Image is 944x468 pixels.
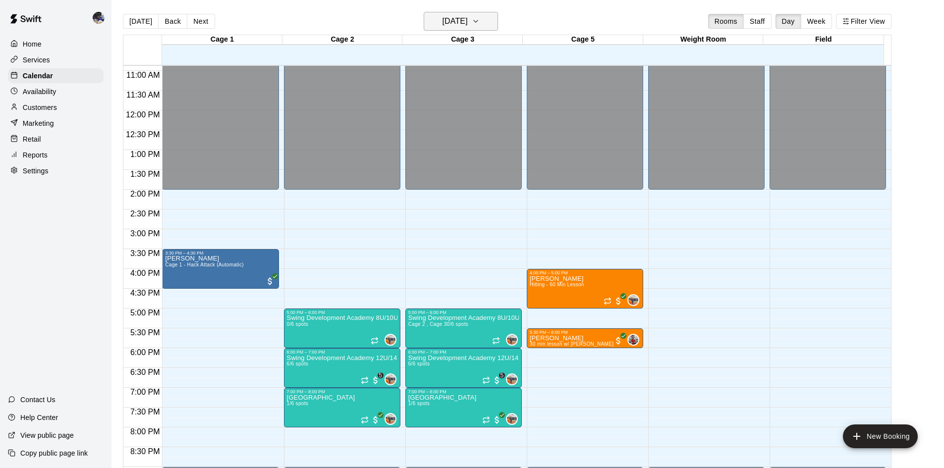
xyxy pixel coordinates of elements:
[284,388,400,427] div: 7:00 PM – 8:00 PM: Swing Development Academy High School
[530,341,614,347] span: 30 min lesson w/ [PERSON_NAME]
[187,14,215,29] button: Next
[628,335,638,345] img: Kylie Chung
[408,389,519,394] div: 7:00 PM – 8:00 PM
[20,413,58,422] p: Help Center
[408,321,447,327] span: Cage 2 , Cage 3
[510,334,518,346] span: Kailee Powell
[128,309,163,317] span: 5:00 PM
[20,448,88,458] p: Copy public page link
[128,249,163,258] span: 3:30 PM
[23,87,56,97] p: Availability
[627,334,639,346] div: Kylie Chung
[8,163,104,178] a: Settings
[128,289,163,297] span: 4:30 PM
[385,334,396,346] div: Kailee Powell
[408,350,519,355] div: 6:00 PM – 7:00 PM
[123,130,162,139] span: 12:30 PM
[405,309,522,348] div: 5:00 PM – 6:00 PM: Swing Development Academy 8U/10U
[20,395,56,405] p: Contact Us
[287,310,397,315] div: 5:00 PM – 6:00 PM
[482,376,490,384] span: Recurring event
[507,374,517,384] img: Kailee Powell
[128,269,163,277] span: 4:00 PM
[510,413,518,425] span: Kailee Powell
[287,389,397,394] div: 7:00 PM – 8:00 PM
[801,14,832,29] button: Week
[389,413,396,425] span: Kailee Powell
[506,413,518,425] div: Kailee Powell
[510,373,518,385] span: Kailee Powell
[91,8,111,28] div: Kevin Chandler
[836,14,891,29] button: Filter View
[843,424,918,448] button: add
[385,373,396,385] div: Kailee Powell
[408,361,430,366] span: 6/6 spots filled
[492,375,502,385] span: 5 / 6 customers have paid
[23,55,50,65] p: Services
[287,350,397,355] div: 6:00 PM – 7:00 PM
[128,190,163,198] span: 2:00 PM
[386,374,395,384] img: Kailee Powell
[23,118,54,128] p: Marketing
[530,282,584,287] span: Hitting - 60 Min Lesson
[93,12,105,24] img: Kevin Chandler
[158,14,187,29] button: Back
[282,35,403,45] div: Cage 2
[23,39,42,49] p: Home
[23,166,49,176] p: Settings
[389,373,396,385] span: Kailee Powell
[128,388,163,396] span: 7:00 PM
[631,294,639,306] span: Kailee Powell
[8,84,104,99] a: Availability
[405,388,522,427] div: 7:00 PM – 8:00 PM: Swing Development Academy High School
[23,103,57,112] p: Customers
[386,335,395,345] img: Kailee Powell
[506,373,518,385] div: Kailee Powell
[20,430,74,440] p: View public page
[378,372,384,378] span: 5
[8,37,104,52] a: Home
[265,276,275,286] span: All customers have paid
[506,334,518,346] div: Kailee Powell
[8,116,104,131] a: Marketing
[124,91,163,99] span: 11:30 AM
[284,348,400,388] div: 6:00 PM – 7:00 PM: Swing Development Academy 12U/14U
[708,14,744,29] button: Rooms
[128,150,163,158] span: 1:00 PM
[361,416,369,424] span: Recurring event
[8,148,104,162] a: Reports
[8,132,104,147] a: Retail
[165,262,244,267] span: Cage 1 - Hack Attack (Automatic)
[371,375,381,385] span: 5 / 6 customers have paid
[162,35,282,45] div: Cage 1
[128,427,163,436] span: 8:00 PM
[523,35,643,45] div: Cage 5
[530,270,640,275] div: 4:00 PM – 5:00 PM
[443,14,468,28] h6: [DATE]
[284,309,400,348] div: 5:00 PM – 6:00 PM: Swing Development Academy 8U/10U
[8,52,104,67] a: Services
[23,134,41,144] p: Retail
[408,310,519,315] div: 5:00 PM – 6:00 PM
[162,249,278,289] div: 3:30 PM – 4:30 PM: Cage 1 - Hack Attack (Automatic)
[124,71,163,79] span: 11:00 AM
[8,100,104,115] a: Customers
[405,348,522,388] div: 6:00 PM – 7:00 PM: Swing Development Academy 12U/14U
[628,295,638,305] img: Kailee Powell
[424,12,498,31] button: [DATE]
[128,447,163,456] span: 8:30 PM
[492,415,502,425] span: All customers have paid
[499,372,505,378] span: 5
[371,337,379,345] span: Recurring event
[287,361,309,366] span: 6/6 spots filled
[287,321,309,327] span: 0/6 spots filled
[128,209,163,218] span: 2:30 PM
[23,150,48,160] p: Reports
[386,414,395,424] img: Kailee Powell
[8,68,104,83] a: Calendar
[385,413,396,425] div: Kailee Powell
